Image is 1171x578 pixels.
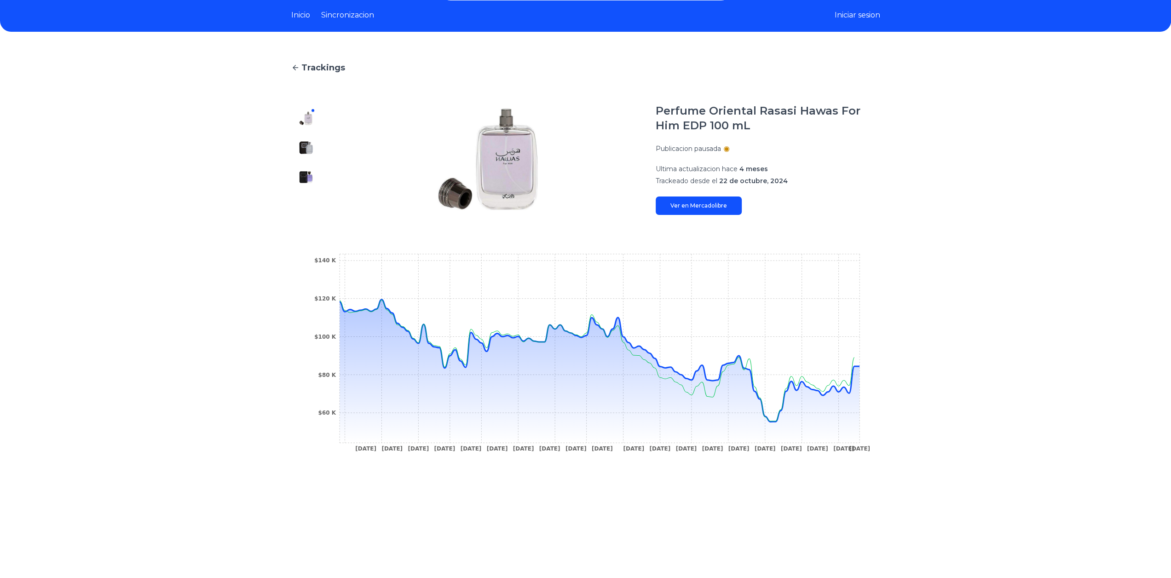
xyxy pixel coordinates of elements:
p: Publicacion pausada [656,144,721,153]
span: Trackeado desde el [656,177,717,185]
tspan: [DATE] [565,445,586,452]
span: 4 meses [739,165,768,173]
tspan: [DATE] [460,445,481,452]
img: Perfume Oriental Rasasi Hawas For Him EDP 100 mL [299,111,313,126]
span: Ultima actualizacion hace [656,165,738,173]
tspan: [DATE] [728,445,749,452]
tspan: [DATE] [408,445,429,452]
a: Sincronizacion [321,10,374,21]
tspan: $80 K [318,371,336,378]
tspan: [DATE] [486,445,508,452]
tspan: [DATE] [675,445,697,452]
a: Inicio [291,10,310,21]
button: Iniciar sesion [835,10,880,21]
img: Perfume Oriental Rasasi Hawas For Him EDP 100 mL [339,104,637,215]
tspan: [DATE] [591,445,612,452]
tspan: $100 K [314,334,336,340]
tspan: [DATE] [780,445,802,452]
tspan: $120 K [314,295,336,302]
h1: Perfume Oriental Rasasi Hawas For Him EDP 100 mL [656,104,880,133]
tspan: [DATE] [381,445,403,452]
tspan: [DATE] [649,445,670,452]
tspan: [DATE] [702,445,723,452]
img: Perfume Oriental Rasasi Hawas For Him EDP 100 mL [299,170,313,185]
tspan: $60 K [318,410,336,416]
tspan: [DATE] [754,445,775,452]
tspan: [DATE] [849,445,870,452]
tspan: [DATE] [807,445,828,452]
tspan: [DATE] [355,445,376,452]
tspan: [DATE] [539,445,560,452]
span: 22 de octubre, 2024 [719,177,788,185]
tspan: [DATE] [623,445,644,452]
span: Trackings [301,61,345,74]
a: Ver en Mercadolibre [656,197,742,215]
tspan: [DATE] [434,445,455,452]
a: Trackings [291,61,880,74]
tspan: [DATE] [833,445,854,452]
img: Perfume Oriental Rasasi Hawas For Him EDP 100 mL [299,140,313,155]
tspan: $140 K [314,257,336,264]
tspan: [DATE] [513,445,534,452]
